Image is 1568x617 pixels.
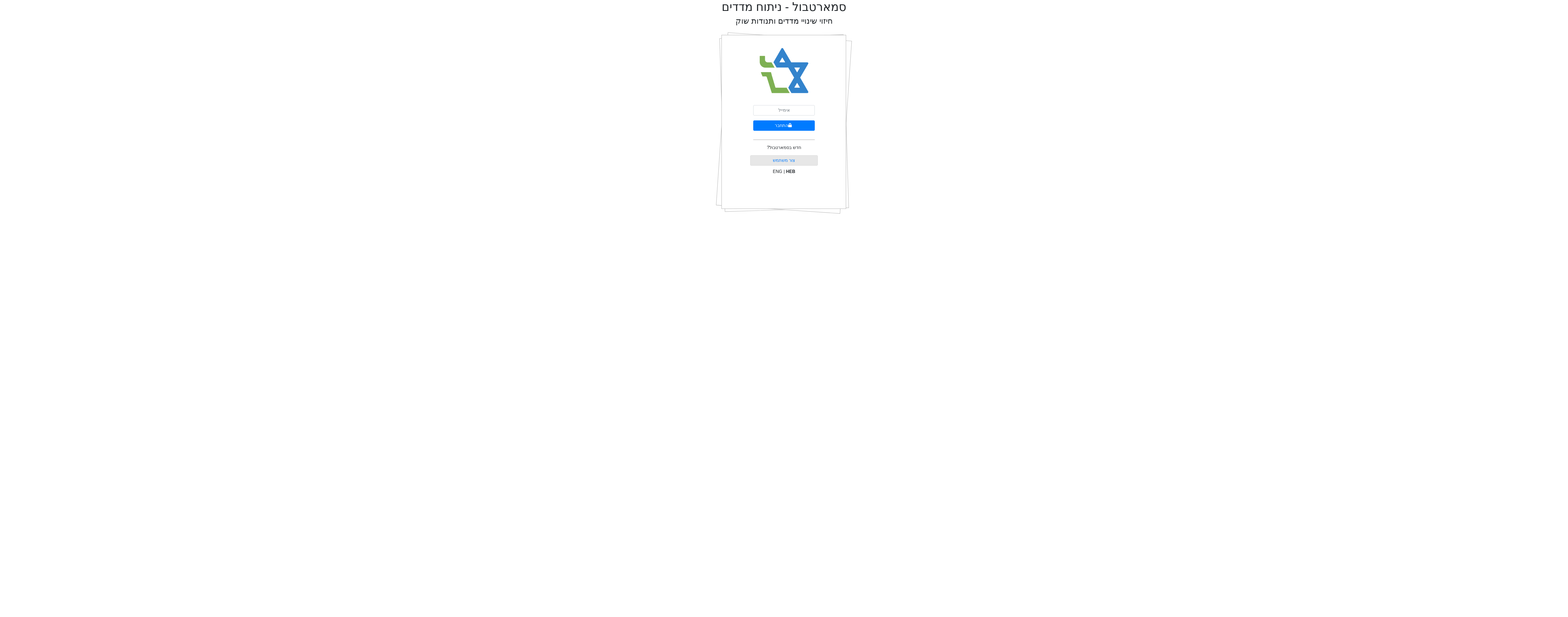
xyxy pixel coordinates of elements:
[753,120,815,131] button: התחבר
[755,41,814,101] img: Smart Bull
[786,169,795,174] span: HEB
[736,16,833,26] h2: חיזוי שינויי מדדים ותנודות שוק
[783,169,785,174] span: |
[767,144,801,151] p: חדש בסמארטבול?
[773,158,795,163] a: צור משתמש
[750,155,818,166] button: צור משתמש
[773,169,782,174] span: ENG
[753,105,815,116] input: אימייל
